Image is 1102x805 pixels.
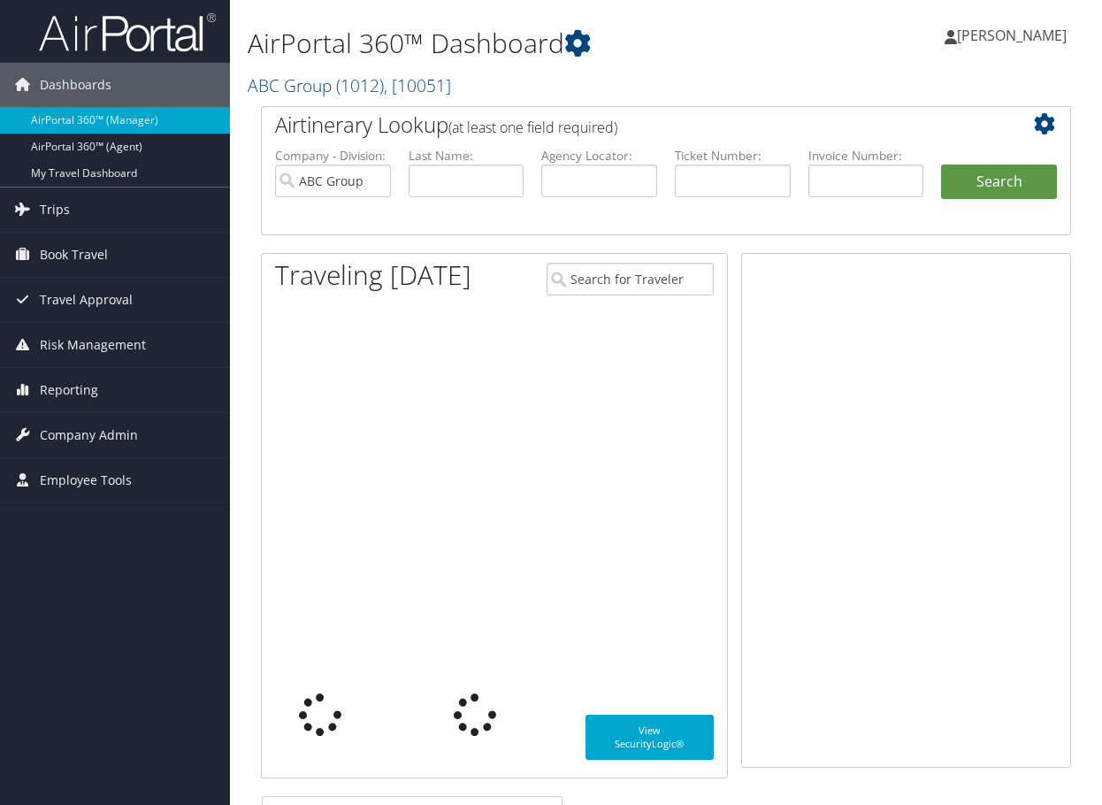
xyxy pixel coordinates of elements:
a: [PERSON_NAME] [945,9,1084,62]
input: Search for Traveler [547,263,714,295]
span: Company Admin [40,413,138,457]
label: Last Name: [409,147,524,165]
img: airportal-logo.png [39,11,216,53]
label: Invoice Number: [808,147,924,165]
h2: Airtinerary Lookup [275,110,990,140]
label: Company - Division: [275,147,391,165]
h1: AirPortal 360™ Dashboard [248,25,806,62]
span: Reporting [40,368,98,412]
label: Agency Locator: [541,147,657,165]
label: Ticket Number: [675,147,791,165]
span: Travel Approval [40,278,133,322]
span: Risk Management [40,323,146,367]
button: Search [941,165,1057,200]
span: ( 1012 ) [336,73,384,97]
span: Dashboards [40,63,111,107]
a: ABC Group [248,73,451,97]
a: View SecurityLogic® [585,715,714,760]
h1: Traveling [DATE] [275,257,471,294]
span: , [ 10051 ] [384,73,451,97]
span: [PERSON_NAME] [957,26,1067,45]
span: Book Travel [40,233,108,277]
span: Employee Tools [40,458,132,502]
span: (at least one field required) [448,118,617,137]
span: Trips [40,188,70,232]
